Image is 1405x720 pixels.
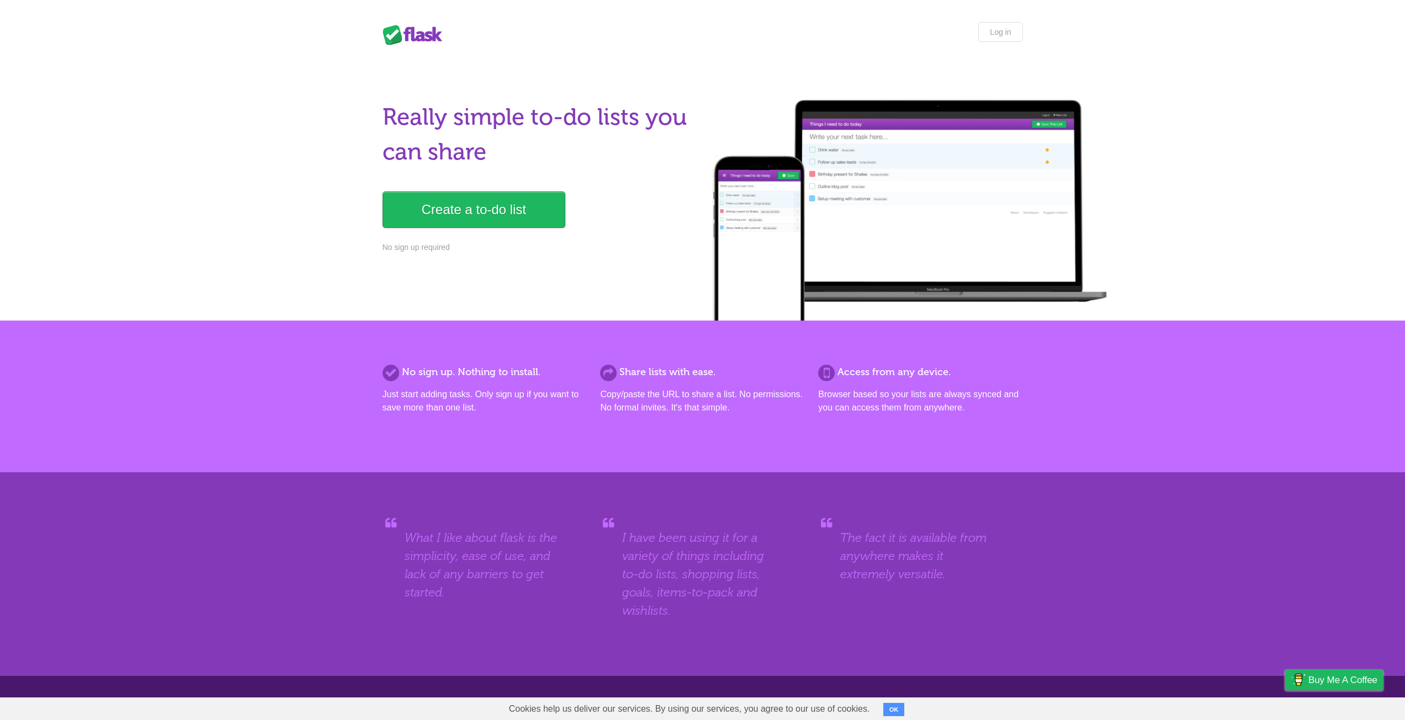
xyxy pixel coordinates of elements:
[883,703,905,716] button: OK
[818,365,1022,380] h2: Access from any device.
[383,242,696,253] p: No sign up required
[405,529,565,601] blockquote: What I like about flask is the simplicity, ease of use, and lack of any barriers to get started.
[600,365,804,380] h2: Share lists with ease.
[383,388,587,414] p: Just start adding tasks. Only sign up if you want to save more than one list.
[840,529,1000,583] blockquote: The fact it is available from anywhere makes it extremely versatile.
[1285,670,1383,690] a: Buy me a coffee
[1308,670,1377,690] span: Buy me a coffee
[818,388,1022,414] p: Browser based so your lists are always synced and you can access them from anywhere.
[600,388,804,414] p: Copy/paste the URL to share a list. No permissions. No formal invites. It's that simple.
[383,100,696,169] h1: Really simple to-do lists you can share
[383,191,565,228] a: Create a to-do list
[622,529,782,620] blockquote: I have been using it for a variety of things including to-do lists, shopping lists, goals, items-...
[978,22,1022,42] a: Log in
[383,25,449,45] div: Flask Lists
[383,365,587,380] h2: No sign up. Nothing to install.
[498,698,881,720] span: Cookies help us deliver our services. By using our services, you agree to our use of cookies.
[1291,670,1306,689] img: Buy me a coffee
